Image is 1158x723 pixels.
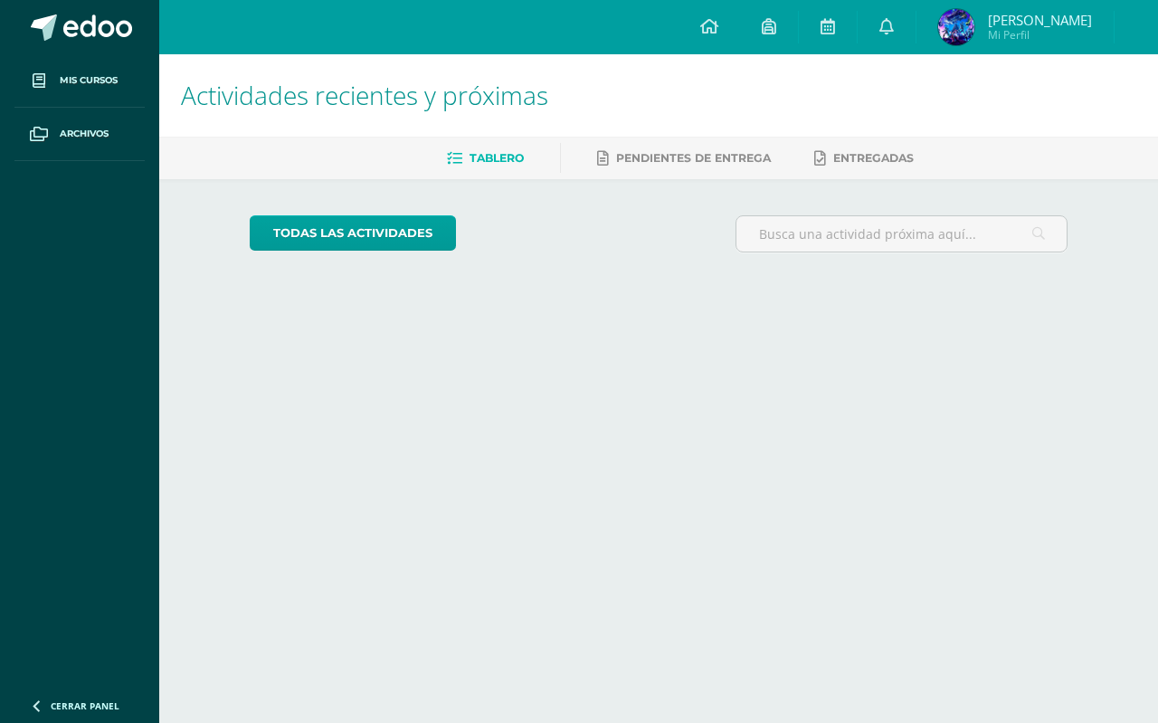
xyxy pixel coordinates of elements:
[447,144,524,173] a: Tablero
[814,144,914,173] a: Entregadas
[51,699,119,712] span: Cerrar panel
[988,11,1092,29] span: [PERSON_NAME]
[14,54,145,108] a: Mis cursos
[60,73,118,88] span: Mis cursos
[616,151,771,165] span: Pendientes de entrega
[736,216,1068,252] input: Busca una actividad próxima aquí...
[60,127,109,141] span: Archivos
[250,215,456,251] a: todas las Actividades
[470,151,524,165] span: Tablero
[988,27,1092,43] span: Mi Perfil
[14,108,145,161] a: Archivos
[833,151,914,165] span: Entregadas
[597,144,771,173] a: Pendientes de entrega
[181,78,548,112] span: Actividades recientes y próximas
[938,9,974,45] img: 648efb2d30ac57ac0d568396767e17b0.png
